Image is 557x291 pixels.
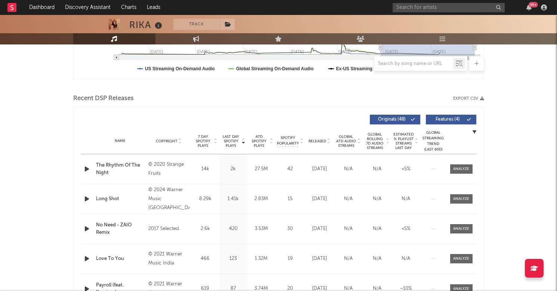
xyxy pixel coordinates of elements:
[307,255,332,263] div: [DATE]
[221,134,241,148] span: Last Day Spotify Plays
[365,195,390,203] div: N/A
[96,222,145,236] a: No Need - ZAIO Remix
[374,61,453,67] input: Search by song name or URL
[393,255,418,263] div: N/A
[336,195,361,203] div: N/A
[148,160,189,178] div: © 2020 Strange Fruits
[249,165,273,173] div: 27.5M
[336,255,361,263] div: N/A
[309,139,326,143] span: Released
[336,225,361,233] div: N/A
[221,195,245,203] div: 1.41k
[249,255,273,263] div: 1.32M
[148,225,189,233] div: 2017 Selected.
[336,165,361,173] div: N/A
[370,115,420,124] button: Originals(48)
[526,4,532,10] button: 99+
[365,255,390,263] div: N/A
[249,134,269,148] span: ATD Spotify Plays
[277,195,303,203] div: 15
[221,255,245,263] div: 123
[336,134,356,148] span: Global ATD Audio Streams
[148,186,189,213] div: © 2024 Warner Music [GEOGRAPHIC_DATA]
[393,225,418,233] div: <5%
[96,255,145,263] a: Love To You
[277,165,303,173] div: 42
[96,195,145,203] a: Long Shot
[249,225,273,233] div: 3.53M
[193,225,217,233] div: 2.6k
[426,115,476,124] button: Features(4)
[307,165,332,173] div: [DATE]
[156,139,177,143] span: Copyright
[277,225,303,233] div: 30
[173,19,220,30] button: Track
[365,225,390,233] div: N/A
[193,134,213,148] span: 7 Day Spotify Plays
[193,165,217,173] div: 14k
[193,195,217,203] div: 8.29k
[393,165,418,173] div: <5%
[365,165,390,173] div: N/A
[96,138,145,144] div: Name
[148,250,189,268] div: © 2021 Warner Music India
[393,195,418,203] div: N/A
[221,165,245,173] div: 2k
[393,3,505,12] input: Search for artists
[129,19,164,31] div: RIKA
[221,225,245,233] div: 420
[249,195,273,203] div: 2.83M
[375,117,409,122] span: Originals ( 48 )
[73,94,134,103] span: Recent DSP Releases
[277,255,303,263] div: 19
[307,195,332,203] div: [DATE]
[393,132,414,150] span: Estimated % Playlist Streams Last Day
[365,132,385,150] span: Global Rolling 7D Audio Streams
[96,162,145,176] a: The Rhythm Of The Night
[431,117,465,122] span: Features ( 4 )
[453,96,484,101] button: Export CSV
[529,2,538,7] div: 99 +
[193,255,217,263] div: 466
[307,225,332,233] div: [DATE]
[422,130,445,152] div: Global Streaming Trend (Last 60D)
[277,135,299,146] span: Spotify Popularity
